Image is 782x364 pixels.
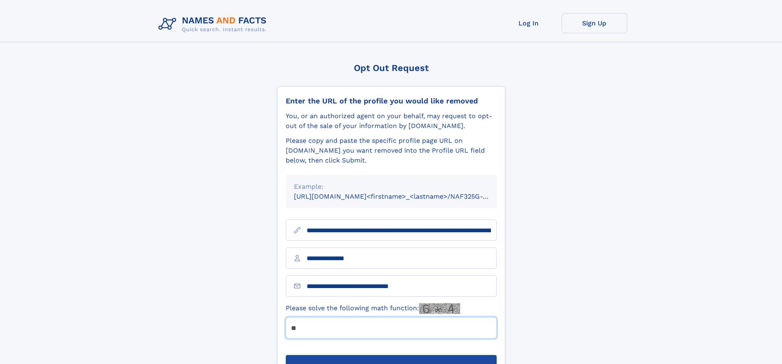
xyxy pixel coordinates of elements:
[286,136,497,165] div: Please copy and paste the specific profile page URL on [DOMAIN_NAME] you want removed into the Pr...
[562,13,627,33] a: Sign Up
[286,96,497,105] div: Enter the URL of the profile you would like removed
[294,182,488,192] div: Example:
[155,13,273,35] img: Logo Names and Facts
[294,192,512,200] small: [URL][DOMAIN_NAME]<firstname>_<lastname>/NAF325G-xxxxxxxx
[496,13,562,33] a: Log In
[286,303,460,314] label: Please solve the following math function:
[277,63,505,73] div: Opt Out Request
[286,111,497,131] div: You, or an authorized agent on your behalf, may request to opt-out of the sale of your informatio...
